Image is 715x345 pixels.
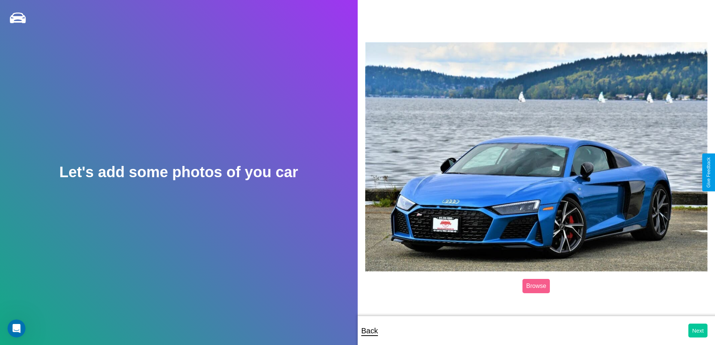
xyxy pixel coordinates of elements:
h2: Let's add some photos of you car [59,164,298,181]
label: Browse [522,279,550,293]
iframe: Intercom live chat [8,319,26,337]
button: Next [688,324,707,337]
div: Give Feedback [706,157,711,188]
img: posted [365,42,708,272]
p: Back [361,324,378,337]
